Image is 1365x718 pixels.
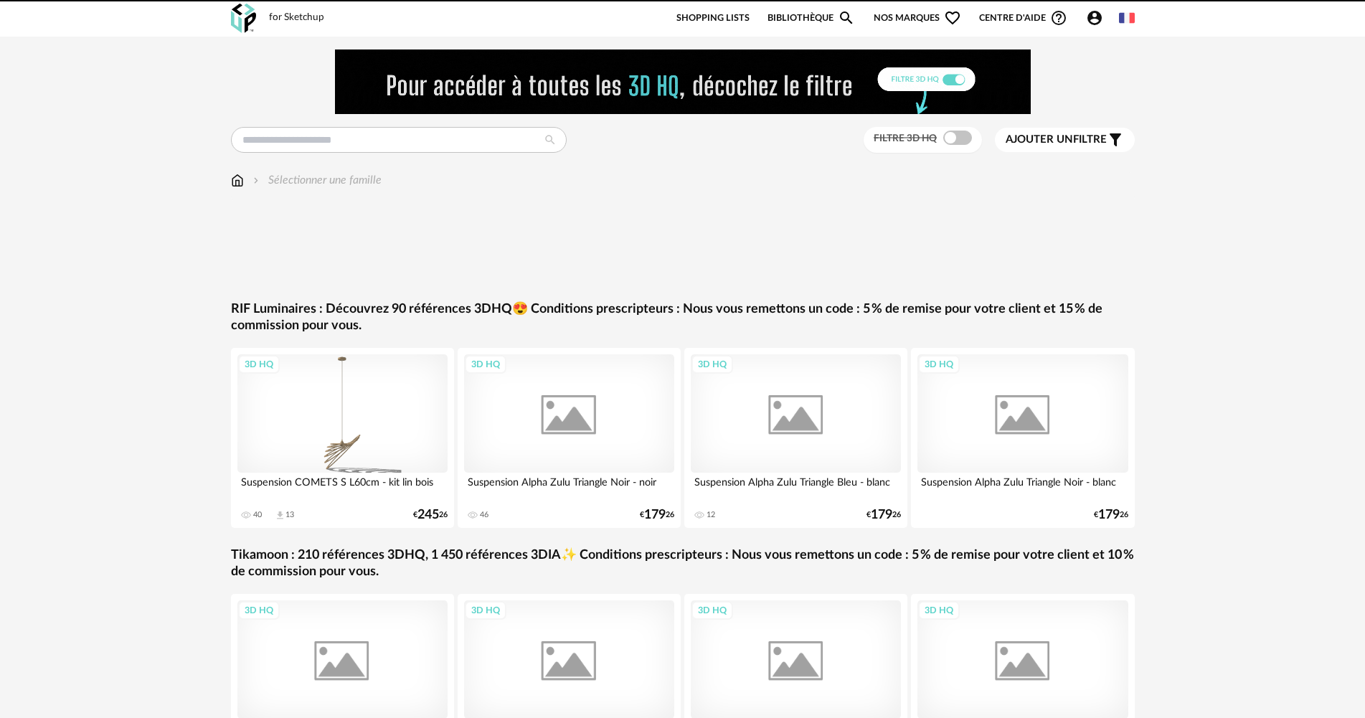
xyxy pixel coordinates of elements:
div: € 26 [413,510,448,520]
button: Ajouter unfiltre Filter icon [995,128,1135,152]
div: for Sketchup [269,11,324,24]
img: FILTRE%20HQ%20NEW_V1%20(4).gif [335,49,1031,114]
div: 3D HQ [465,355,506,374]
div: 3D HQ [238,601,280,620]
span: Centre d'aideHelp Circle Outline icon [979,9,1067,27]
div: 12 [707,510,715,520]
span: Account Circle icon [1086,9,1103,27]
div: 3D HQ [691,601,733,620]
span: filtre [1006,133,1107,147]
span: Magnify icon [838,9,855,27]
div: € 26 [1094,510,1128,520]
div: 3D HQ [238,355,280,374]
span: 179 [644,510,666,520]
span: 245 [417,510,439,520]
span: Heart Outline icon [944,9,961,27]
img: fr [1119,10,1135,26]
span: 179 [871,510,892,520]
div: Suspension Alpha Zulu Triangle Noir - noir [464,473,675,501]
span: 179 [1098,510,1120,520]
div: 40 [253,510,262,520]
div: 46 [480,510,488,520]
a: 3D HQ Suspension COMETS S L60cm - kit lin bois 40 Download icon 13 €24526 [231,348,455,528]
div: 3D HQ [691,355,733,374]
div: Suspension Alpha Zulu Triangle Noir - blanc [917,473,1128,501]
span: Account Circle icon [1086,9,1110,27]
div: 3D HQ [918,601,960,620]
a: 3D HQ Suspension Alpha Zulu Triangle Bleu - blanc 12 €17926 [684,348,908,528]
a: Tikamoon : 210 références 3DHQ, 1 450 références 3DIA✨ Conditions prescripteurs : Nous vous remet... [231,547,1135,581]
span: Filter icon [1107,131,1124,148]
a: BibliothèqueMagnify icon [767,9,855,27]
div: 13 [285,510,294,520]
div: 3D HQ [918,355,960,374]
div: Suspension Alpha Zulu Triangle Bleu - blanc [691,473,902,501]
span: Download icon [275,510,285,521]
div: € 26 [866,510,901,520]
img: svg+xml;base64,PHN2ZyB3aWR0aD0iMTYiIGhlaWdodD0iMTciIHZpZXdCb3g9IjAgMCAxNiAxNyIgZmlsbD0ibm9uZSIgeG... [231,172,244,189]
a: RIF Luminaires : Découvrez 90 références 3DHQ😍 Conditions prescripteurs : Nous vous remettons un ... [231,301,1135,335]
span: Help Circle Outline icon [1050,9,1067,27]
div: € 26 [640,510,674,520]
a: 3D HQ Suspension Alpha Zulu Triangle Noir - noir 46 €17926 [458,348,681,528]
div: Sélectionner une famille [250,172,382,189]
a: 3D HQ Suspension Alpha Zulu Triangle Noir - blanc €17926 [911,348,1135,528]
span: Filtre 3D HQ [874,133,937,143]
span: Nos marques [874,9,961,27]
img: OXP [231,4,256,33]
div: Suspension COMETS S L60cm - kit lin bois [237,473,448,501]
div: 3D HQ [465,601,506,620]
a: Shopping Lists [676,9,750,27]
img: svg+xml;base64,PHN2ZyB3aWR0aD0iMTYiIGhlaWdodD0iMTYiIHZpZXdCb3g9IjAgMCAxNiAxNiIgZmlsbD0ibm9uZSIgeG... [250,172,262,189]
span: Ajouter un [1006,134,1073,145]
